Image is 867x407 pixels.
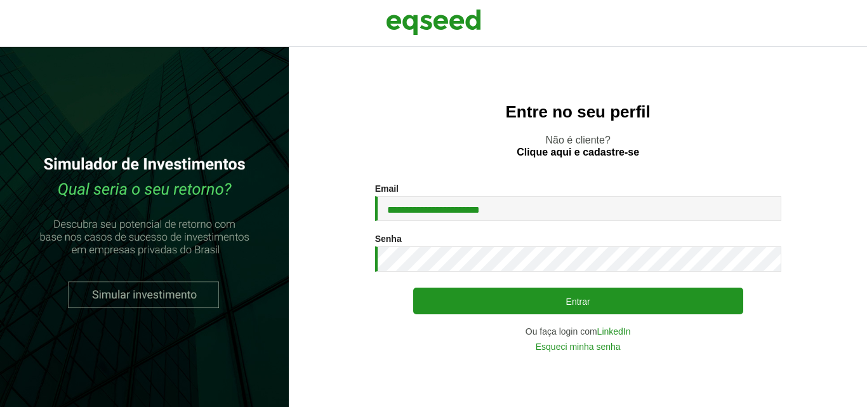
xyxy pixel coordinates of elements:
[375,234,402,243] label: Senha
[386,6,481,38] img: EqSeed Logo
[597,327,631,336] a: LinkedIn
[375,184,399,193] label: Email
[314,103,842,121] h2: Entre no seu perfil
[413,288,743,314] button: Entrar
[517,147,639,157] a: Clique aqui e cadastre-se
[375,327,781,336] div: Ou faça login com
[314,134,842,158] p: Não é cliente?
[536,342,621,351] a: Esqueci minha senha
